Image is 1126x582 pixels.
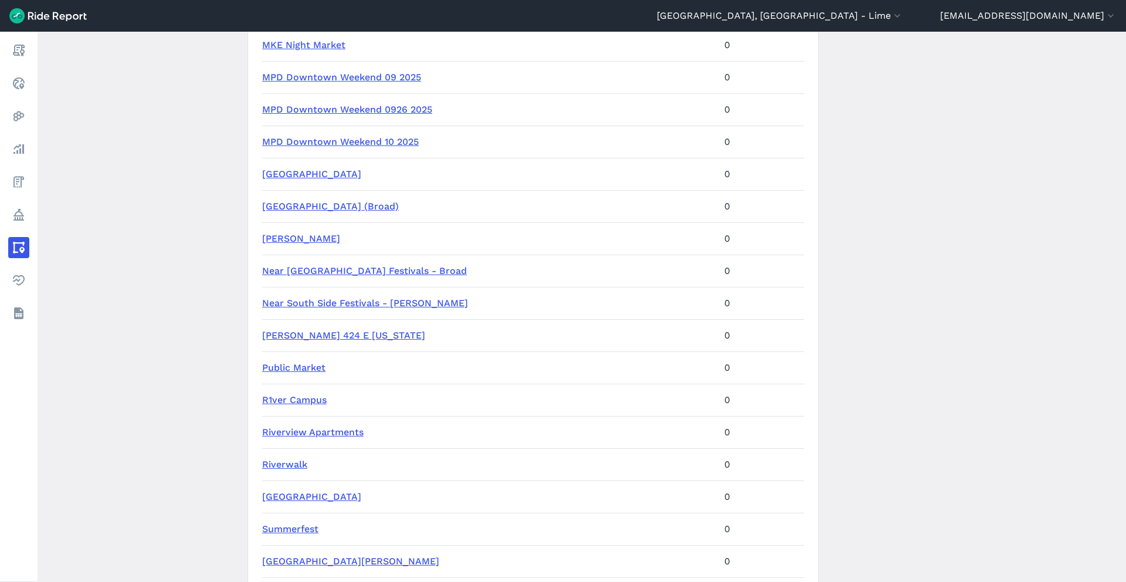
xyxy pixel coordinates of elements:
td: 0 [720,222,804,255]
a: Analyze [8,138,29,160]
td: 0 [720,545,804,577]
a: Riverview Apartments [262,427,364,438]
a: Areas [8,237,29,258]
td: 0 [720,190,804,222]
img: Ride Report [9,8,87,23]
a: Summerfest [262,523,318,534]
a: Datasets [8,303,29,324]
a: Public Market [262,362,325,373]
td: 0 [720,416,804,448]
td: 0 [720,319,804,351]
button: [GEOGRAPHIC_DATA], [GEOGRAPHIC_DATA] - Lime [657,9,903,23]
a: [GEOGRAPHIC_DATA][PERSON_NAME] [262,556,439,567]
td: 0 [720,513,804,545]
td: 0 [720,29,804,61]
a: Realtime [8,73,29,94]
td: 0 [720,287,804,319]
a: Policy [8,204,29,225]
a: Heatmaps [8,106,29,127]
td: 0 [720,448,804,481]
td: 0 [720,481,804,513]
a: [PERSON_NAME] 424 E [US_STATE] [262,330,425,341]
a: Health [8,270,29,291]
td: 0 [720,384,804,416]
td: 0 [720,351,804,384]
a: Report [8,40,29,61]
td: 0 [720,93,804,126]
a: Riverwalk [262,459,307,470]
td: 0 [720,126,804,158]
a: [GEOGRAPHIC_DATA] (Broad) [262,201,399,212]
td: 0 [720,255,804,287]
a: Fees [8,171,29,192]
td: 0 [720,61,804,93]
button: [EMAIL_ADDRESS][DOMAIN_NAME] [940,9,1117,23]
a: Near South Side Festivals - [PERSON_NAME] [262,297,468,309]
a: MPD Downtown Weekend 09 2025 [262,72,421,83]
a: R1ver Campus [262,394,327,405]
a: MPD Downtown Weekend 10 2025 [262,136,419,147]
a: MKE Night Market [262,39,345,50]
a: MPD Downtown Weekend 0926 2025 [262,104,432,115]
td: 0 [720,158,804,190]
a: Near [GEOGRAPHIC_DATA] Festivals - Broad [262,265,467,276]
a: [GEOGRAPHIC_DATA] [262,491,361,502]
a: [GEOGRAPHIC_DATA] [262,168,361,180]
a: [PERSON_NAME] [262,233,340,244]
